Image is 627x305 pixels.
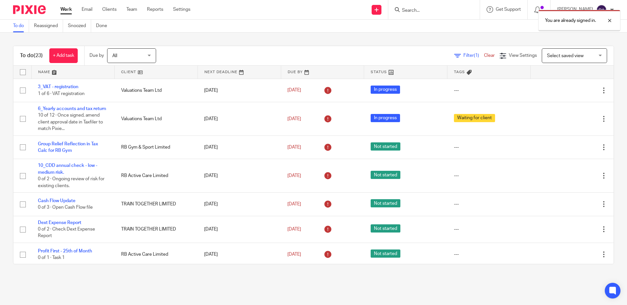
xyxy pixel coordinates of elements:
[38,106,106,111] a: 6_Yearly accounts and tax return
[126,6,137,13] a: Team
[454,114,495,122] span: Waiting for client
[68,20,91,32] a: Snoozed
[454,201,524,207] div: ---
[102,6,117,13] a: Clients
[34,20,63,32] a: Reassigned
[545,17,596,24] p: You are already signed in.
[38,199,75,203] a: Cash Flow Update
[60,6,72,13] a: Work
[38,227,95,238] span: 0 of 2 · Check Dext Expense Report
[13,5,46,14] img: Pixie
[547,54,584,58] span: Select saved view
[371,114,400,122] span: In progress
[198,79,281,102] td: [DATE]
[38,205,93,210] span: 0 of 3 · Open Cash Flow file
[371,86,400,94] span: In progress
[147,6,163,13] a: Reports
[20,52,43,59] h1: To do
[38,85,78,89] a: 3_VAT - registration
[115,159,198,193] td: RB Active Care Limited
[38,142,98,153] a: Group Relief Reflection in Tax Calc for RB Gym
[371,199,400,207] span: Not started
[509,53,537,58] span: View Settings
[198,136,281,159] td: [DATE]
[82,6,92,13] a: Email
[287,88,301,93] span: [DATE]
[38,91,85,96] span: 1 of 6 · VAT registration
[371,249,400,258] span: Not started
[371,142,400,151] span: Not started
[38,249,92,253] a: Profit First - 25th of Month
[198,102,281,136] td: [DATE]
[89,52,104,59] p: Due by
[596,5,607,15] img: svg%3E
[287,227,301,232] span: [DATE]
[38,163,97,174] a: 10_CDD annual check - low - medium risk.
[38,255,65,260] span: 0 of 1 · Task 1
[34,53,43,58] span: (23)
[38,113,103,131] span: 10 of 12 · Once signed, amend client approval date in Taxfiler to match Pixie...
[115,79,198,102] td: Valuations Team Ltd
[484,53,495,58] a: Clear
[112,54,117,58] span: All
[463,53,484,58] span: Filter
[287,252,301,257] span: [DATE]
[115,193,198,216] td: TRAIN TOGETHER LIMITED
[287,173,301,178] span: [DATE]
[49,48,78,63] a: + Add task
[287,202,301,206] span: [DATE]
[198,159,281,193] td: [DATE]
[198,243,281,266] td: [DATE]
[287,145,301,150] span: [DATE]
[115,136,198,159] td: RB Gym & Sport Limited
[371,224,400,233] span: Not started
[287,117,301,121] span: [DATE]
[454,251,524,258] div: ---
[173,6,190,13] a: Settings
[454,70,465,74] span: Tags
[198,216,281,243] td: [DATE]
[115,243,198,266] td: RB Active Care Limited
[96,20,112,32] a: Done
[454,172,524,179] div: ---
[454,87,524,94] div: ---
[13,20,29,32] a: To do
[115,102,198,136] td: Valuations Team Ltd
[198,193,281,216] td: [DATE]
[474,53,479,58] span: (1)
[371,171,400,179] span: Not started
[38,177,104,188] span: 0 of 2 · Ongoing review of risk for existing clients.
[38,220,81,225] a: Dext Expense Report
[454,144,524,151] div: ---
[115,216,198,243] td: TRAIN TOGETHER LIMITED
[454,226,524,233] div: ---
